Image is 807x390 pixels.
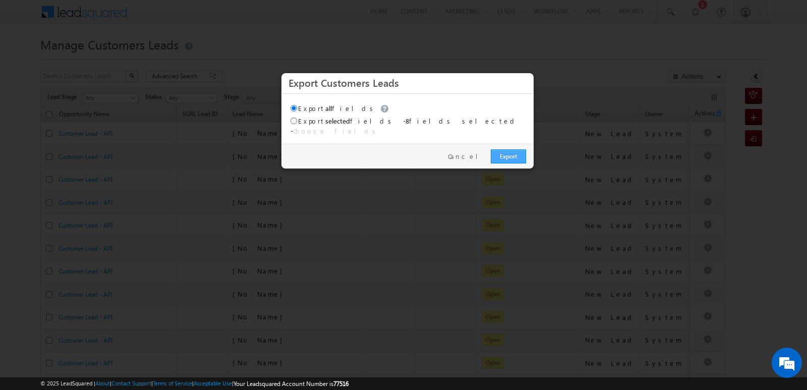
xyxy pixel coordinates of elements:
a: Contact Support [111,380,151,386]
a: Terms of Service [153,380,192,386]
span: selected [325,117,350,125]
a: About [95,380,110,386]
input: Exportselectedfields [291,118,297,124]
span: 8 [406,117,409,125]
span: © 2025 LeadSquared | | | | | [40,379,349,388]
span: all [325,104,332,113]
a: Choose fields [293,127,379,135]
h3: Export Customers Leads [289,74,527,91]
span: 77516 [333,380,349,387]
span: Your Leadsquared Account Number is [234,380,349,387]
span: - fields selected [403,117,518,125]
input: Exportallfields [291,105,297,112]
a: Cancel [448,152,486,161]
span: - [291,127,379,135]
label: Export fields [291,117,395,125]
label: Export fields [291,104,391,113]
a: Acceptable Use [194,380,232,386]
a: Export [491,149,526,163]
